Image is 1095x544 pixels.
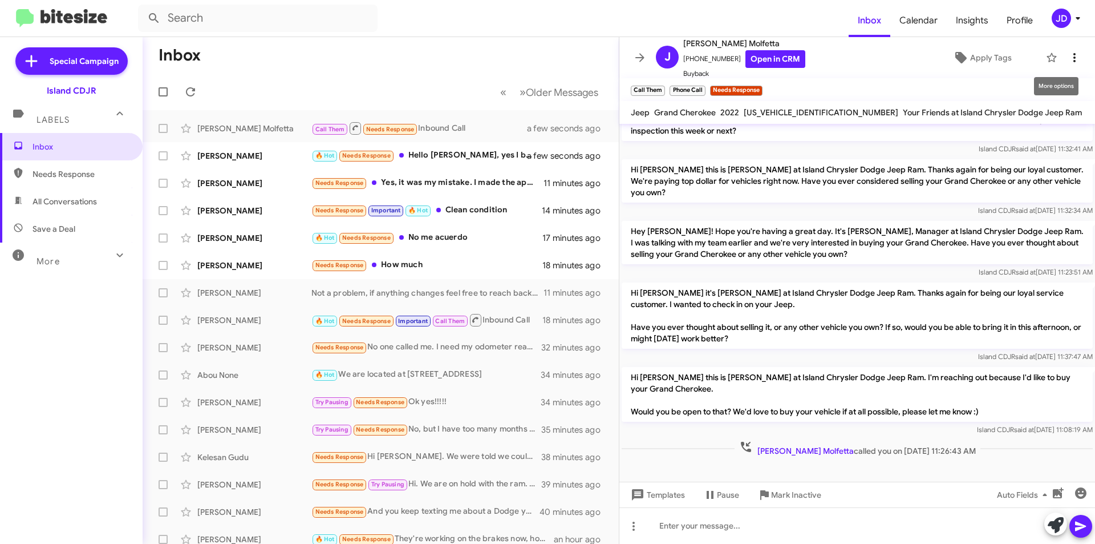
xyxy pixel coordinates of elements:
span: Grand Cherokee [654,107,716,118]
span: Needs Response [315,508,364,515]
div: 17 minutes ago [542,232,610,244]
div: [PERSON_NAME] [197,342,311,353]
div: Abou None [197,369,311,381]
span: Jeep [631,107,650,118]
div: [PERSON_NAME] [197,260,311,271]
span: [PHONE_NUMBER] [683,50,805,68]
div: 32 minutes ago [541,342,610,353]
button: Templates [619,485,694,505]
small: Phone Call [670,86,705,96]
span: Profile [997,4,1042,37]
div: No me acuerdo [311,231,542,244]
span: « [500,85,506,99]
a: Inbox [849,4,890,37]
span: Needs Response [315,481,364,488]
span: Try Pausing [371,481,404,488]
span: Auto Fields [997,485,1052,505]
span: 🔥 Hot [315,234,335,241]
span: Important [398,317,428,325]
span: Buyback [683,68,805,79]
div: Not a problem, if anything changes feel free to reach back out to us! we would love to earn your ... [311,287,544,299]
span: Needs Response [342,317,391,325]
div: Ok yes!!!!! [311,396,541,409]
span: J [664,48,671,66]
span: Call Them [435,317,465,325]
span: Mark Inactive [771,485,821,505]
span: Island CDJR [DATE] 11:08:19 AM [977,425,1093,434]
span: [PERSON_NAME] Molfetta [683,37,805,50]
span: Templates [628,485,685,505]
a: Calendar [890,4,947,37]
span: 🔥 Hot [408,207,428,214]
button: Next [513,80,605,104]
button: Auto Fields [988,485,1061,505]
span: Needs Response [342,234,391,241]
span: 🔥 Hot [315,371,335,378]
div: a few seconds ago [541,123,610,134]
div: 18 minutes ago [542,315,610,326]
span: Needs Response [33,168,129,180]
input: Search [138,5,378,32]
small: Needs Response [710,86,763,96]
span: Apply Tags [970,47,1012,68]
span: [US_VEHICLE_IDENTIFICATION_NUMBER] [744,107,898,118]
div: Inbound Call [311,121,541,135]
div: 39 minutes ago [541,479,610,490]
span: Needs Response [315,179,364,187]
div: [PERSON_NAME] [197,315,311,326]
span: said at [1016,144,1036,153]
span: Island CDJR [DATE] 11:32:41 AM [979,144,1093,153]
span: Needs Response [356,426,404,433]
small: Call Them [631,86,665,96]
div: Hello [PERSON_NAME], yes I believe they did but I am in the process of purchasing a gladiator fro... [311,149,541,162]
span: More [36,256,60,267]
div: 11 minutes ago [544,287,610,299]
span: Needs Response [356,398,404,406]
span: Needs Response [315,344,364,351]
div: Kelesan Gudu [197,452,311,463]
span: Needs Response [315,453,364,461]
div: [PERSON_NAME] [197,424,311,436]
span: said at [1014,425,1034,434]
a: Insights [947,4,997,37]
button: Previous [493,80,513,104]
button: Pause [694,485,748,505]
div: More options [1034,77,1078,95]
span: Call Them [315,126,345,133]
span: Needs Response [366,126,415,133]
p: Hey [PERSON_NAME]! Hope you're having a great day. It's [PERSON_NAME], Manager at Island Chrysler... [622,221,1093,264]
span: Needs Response [342,152,391,159]
div: No one called me. I need my odometer reading 🙏🏼 please [311,341,541,354]
div: [PERSON_NAME] [197,397,311,408]
div: [PERSON_NAME] [197,178,311,189]
button: JD [1042,9,1082,28]
div: Hi [PERSON_NAME]. We were told we couldn't trade in our vehicle [311,450,541,464]
div: 14 minutes ago [542,205,610,216]
div: Island CDJR [47,85,96,96]
span: Inbox [33,141,129,152]
span: Island CDJR [DATE] 11:23:51 AM [979,268,1093,276]
div: JD [1052,9,1071,28]
div: [PERSON_NAME] [197,232,311,244]
a: Special Campaign [15,47,128,75]
span: Labels [36,115,70,125]
span: Island CDJR [DATE] 11:37:47 AM [978,352,1093,361]
span: Important [371,207,401,214]
a: Open in CRM [745,50,805,68]
div: [PERSON_NAME] [197,479,311,490]
nav: Page navigation example [494,80,605,104]
span: 🔥 Hot [315,152,335,159]
div: Hi. We are on hold with the ram. This was for my fire dept and we had to put the purchase on hold... [311,478,541,491]
div: a few seconds ago [541,150,610,162]
div: No, but I have too many months left on my lease [311,423,541,436]
span: Needs Response [342,535,391,543]
div: 38 minutes ago [541,452,610,463]
div: [PERSON_NAME] Molfetta [197,123,311,134]
button: Mark Inactive [748,485,830,505]
span: called you on [DATE] 11:26:43 AM [735,440,980,457]
span: Island CDJR [DATE] 11:32:34 AM [978,206,1093,215]
span: said at [1016,268,1036,276]
span: All Conversations [33,196,97,207]
div: 18 minutes ago [542,260,610,271]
